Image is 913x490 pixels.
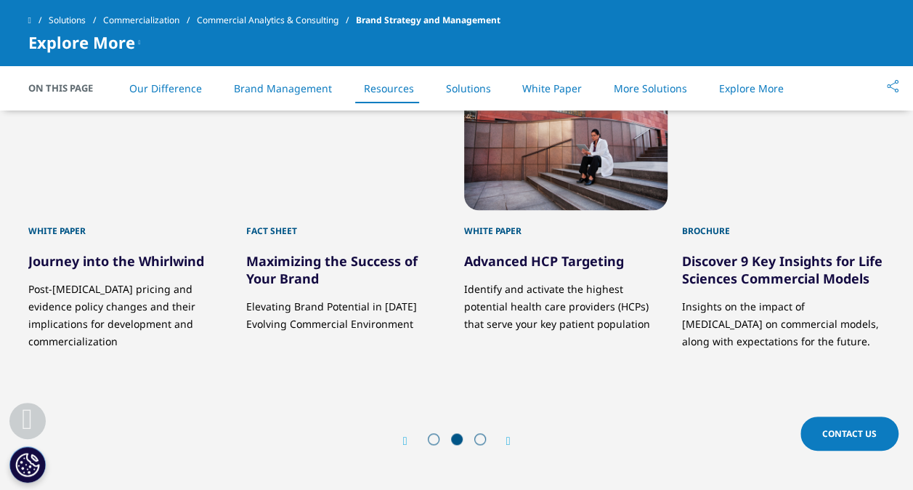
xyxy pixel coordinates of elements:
[356,7,500,33] span: Brand Strategy and Management
[822,427,877,440] span: Contact Us
[28,252,204,270] a: Journey into the Whirlwind
[682,210,885,238] div: Brochure
[234,81,332,95] a: Brand Management
[246,287,450,333] p: Elevating Brand Potential in [DATE] Evolving Commercial Environment
[800,417,898,451] a: Contact Us
[464,270,667,333] p: Identify and activate the highest potential health care providers (HCPs) that serve your key pati...
[682,78,885,368] div: 8 / 12
[246,210,450,238] div: Fact Sheet
[49,7,103,33] a: Solutions
[246,78,450,368] div: 6 / 12
[464,252,624,270] a: Advanced HCP Targeting
[464,210,667,238] div: White Paper
[682,287,885,350] p: Insights on the impact of [MEDICAL_DATA] on commercial models, along with expectations for the fu...
[28,210,232,238] div: White Paper
[492,434,511,448] div: Next slide
[28,78,232,368] div: 5 / 12
[129,81,202,95] a: Our Difference
[522,81,582,95] a: White Paper
[246,252,418,287] a: Maximizing the Success of Your Brand
[9,446,46,483] button: Cookies Settings
[719,81,784,95] a: Explore More
[614,81,687,95] a: More Solutions
[28,270,232,350] p: Post-[MEDICAL_DATA] pricing and evidence policy changes and their implications for development an...
[464,78,667,368] div: 7 / 12
[197,7,356,33] a: Commercial Analytics & Consulting
[28,81,108,95] span: On This Page
[682,252,882,287] a: Discover 9 Key Insights for Life Sciences Commercial Models
[403,434,422,448] div: Previous slide
[28,33,135,51] span: Explore More
[103,7,197,33] a: Commercialization
[445,81,490,95] a: Solutions
[364,81,414,95] a: Resources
